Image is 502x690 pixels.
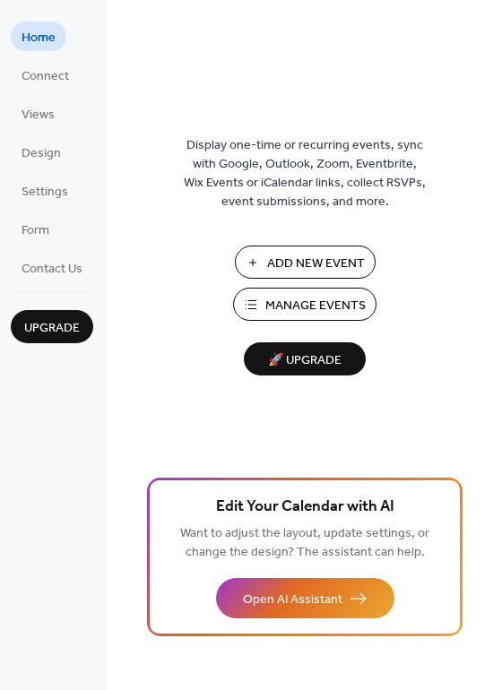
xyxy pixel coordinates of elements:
[22,221,49,240] span: Form
[24,319,80,338] span: Upgrade
[22,183,68,202] span: Settings
[22,29,56,47] span: Home
[255,349,355,373] span: 🚀 Upgrade
[22,144,61,163] span: Design
[11,137,72,167] a: Design
[265,297,366,315] span: Manage Events
[267,254,365,273] span: Add New Event
[235,246,376,279] button: Add New Event
[11,214,60,244] a: Form
[22,67,69,86] span: Connect
[11,176,79,205] a: Settings
[180,522,429,565] span: Want to adjust the layout, update settings, or change the design? The assistant can help.
[22,260,82,279] span: Contact Us
[184,136,426,211] span: Display one-time or recurring events, sync with Google, Outlook, Zoom, Eventbrite, Wix Events or ...
[244,342,366,375] button: 🚀 Upgrade
[233,288,376,321] button: Manage Events
[11,253,93,282] a: Contact Us
[216,495,394,520] span: Edit Your Calendar with AI
[11,22,66,51] a: Home
[243,591,342,609] span: Open AI Assistant
[11,310,93,343] button: Upgrade
[11,60,80,90] a: Connect
[22,106,55,125] span: Views
[11,99,65,128] a: Views
[216,578,394,618] button: Open AI Assistant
